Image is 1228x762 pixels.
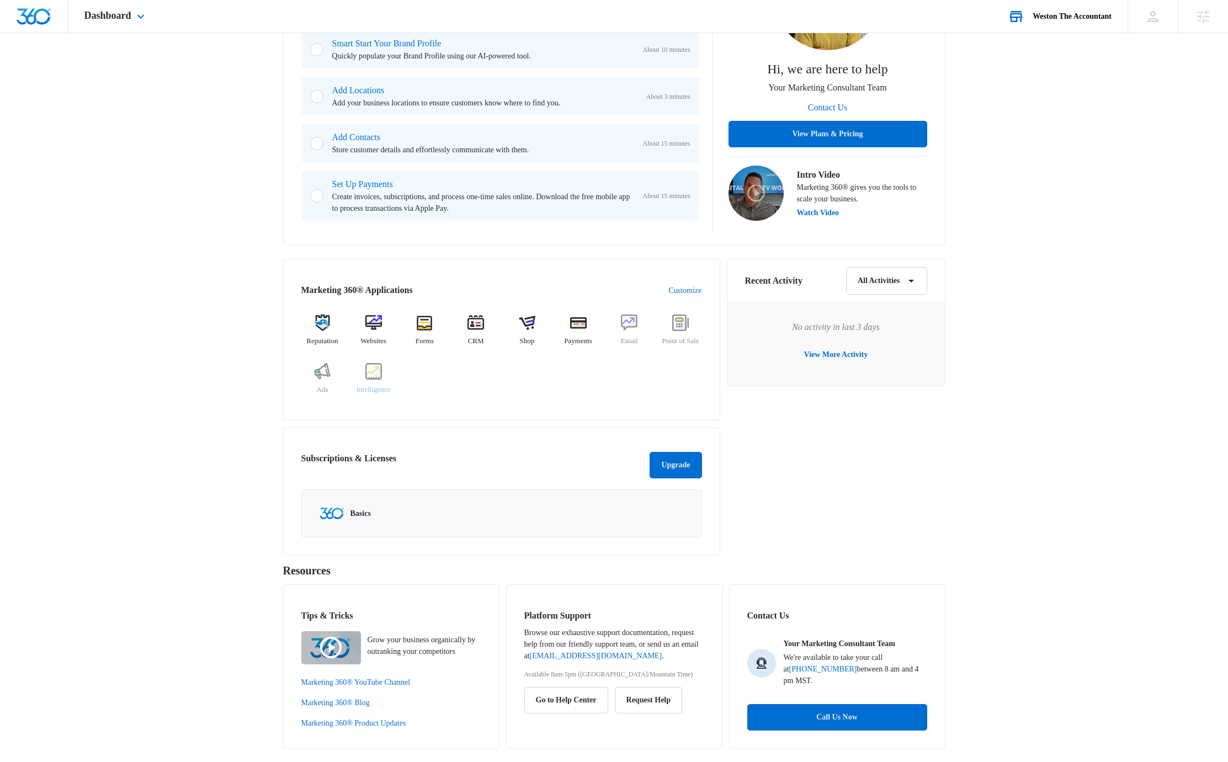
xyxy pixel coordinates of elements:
span: Intelligence [357,384,390,395]
span: CRM [468,335,484,347]
span: Shop [520,335,535,347]
p: Hi, we are here to help [767,59,888,79]
a: CRM [455,315,497,354]
a: Marketing 360® YouTube Channel [301,676,481,688]
p: Store customer details and effortlessly communicate with them. [332,144,634,156]
p: Basics [350,508,371,519]
h3: Intro Video [797,168,927,182]
h5: Resources [283,562,945,579]
span: Email [621,335,638,347]
p: Your Marketing Consultant Team [784,638,895,649]
a: Customize [669,285,702,296]
h2: Subscriptions & Licenses [301,452,396,474]
a: Payments [557,315,599,354]
button: Watch Video [797,209,839,217]
a: Shop [506,315,549,354]
p: Marketing 360® gives you the tools to scale your business. [797,182,927,205]
a: Email [608,315,651,354]
img: Marketing 360 Logo [320,508,344,519]
a: [EMAIL_ADDRESS][DOMAIN_NAME] [530,652,662,660]
a: Websites [352,315,395,354]
button: Upgrade [650,452,701,478]
span: Ads [316,384,328,395]
a: Forms [403,315,446,354]
img: Your Marketing Consultant Team [747,649,776,678]
span: About 15 minutes [643,138,690,148]
img: Quick Overview Video [301,631,361,664]
img: Intro Video [729,166,784,221]
a: Point of Sale [660,315,702,354]
p: Add your business locations to ensure customers know where to find you. [332,97,637,109]
span: Reputation [306,335,338,347]
p: Available 8am-5pm ([GEOGRAPHIC_DATA]/Mountain Time) [524,669,704,679]
div: account name [1033,12,1112,21]
a: Marketing 360® Blog [301,697,481,708]
a: Ads [301,363,344,403]
span: Websites [360,335,386,347]
p: Browse our exhaustive support documentation, request help from our friendly support team, or send... [524,627,704,662]
h2: Platform Support [524,609,704,622]
span: About 10 minutes [643,45,690,55]
button: View Plans & Pricing [729,121,927,147]
button: View More Activity [793,342,879,368]
span: Dashboard [84,10,131,22]
p: We're available to take your call at between 8 am and 4 pm MST. [784,652,927,686]
a: [PHONE_NUMBER] [789,665,857,673]
h2: Tips & Tricks [301,609,481,622]
button: Contact Us [797,94,859,121]
span: Payments [564,335,592,347]
a: Intelligence [352,363,395,403]
a: Marketing 360® Product Updates [301,717,481,729]
a: Add Locations [332,86,385,95]
span: About 15 minutes [643,191,690,201]
span: Point of Sale [662,335,699,347]
p: Your Marketing Consultant Team [768,81,886,94]
h6: Recent Activity [745,274,802,287]
button: Go to Help Center [524,687,608,713]
a: Add Contacts [332,132,381,142]
span: Forms [416,335,434,347]
p: Grow your business organically by outranking your competitors [368,634,481,657]
a: Smart Start Your Brand Profile [332,39,442,48]
a: Call Us Now [747,704,927,731]
p: Quickly populate your Brand Profile using our AI-powered tool. [332,50,634,62]
a: Set Up Payments [332,179,393,189]
p: Create invoices, subscriptions, and process one-time sales online. Download the free mobile app t... [332,191,634,214]
a: Reputation [301,315,344,354]
button: All Activities [846,267,927,295]
a: Request Help [615,696,683,704]
button: Request Help [615,687,683,713]
h2: Contact Us [747,609,927,622]
p: No activity in last 3 days [745,321,927,334]
a: Go to Help Center [524,696,615,704]
h2: Marketing 360® Applications [301,284,413,297]
span: About 3 minutes [646,92,690,102]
